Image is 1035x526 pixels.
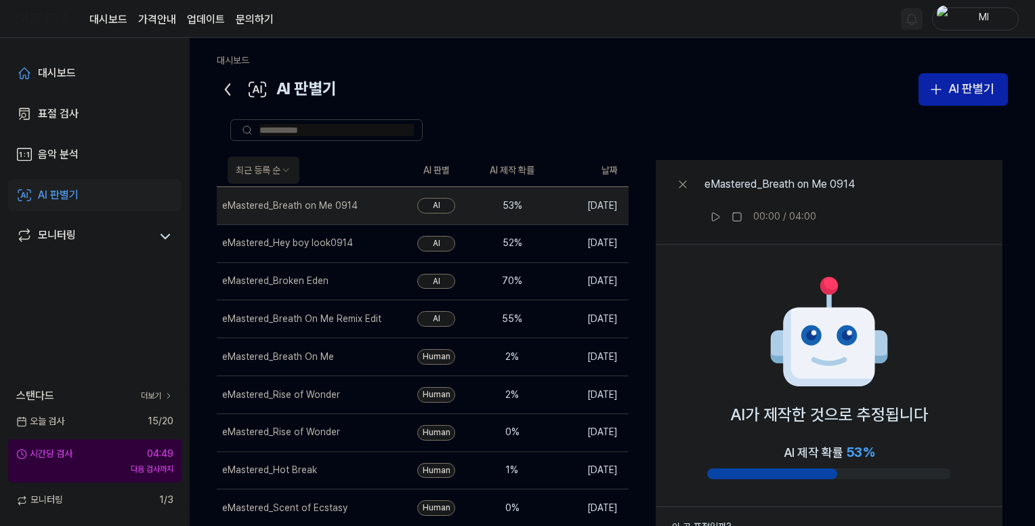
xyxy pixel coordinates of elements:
div: AI [417,198,455,214]
a: 표절 검사 [8,98,182,130]
div: Human [417,425,455,441]
div: 표절 검사 [38,106,79,122]
div: 04:49 [147,447,173,461]
div: 0 % [485,426,539,439]
div: 모니터링 [38,227,76,246]
div: 00:00 / 04:00 [753,210,816,224]
span: 모니터링 [16,493,63,507]
th: AI 제작 확률 [474,155,550,187]
div: eMastered_Breath on Me 0914 [222,199,358,213]
div: eMastered_Breath on Me 0914 [704,176,855,193]
div: AI [417,274,455,289]
div: AI 제작 확률 [784,441,874,463]
a: 대시보드 [89,12,127,28]
div: Human [417,500,455,516]
div: Human [417,463,455,479]
div: Human [417,349,455,365]
a: 대시보드 [8,57,182,89]
div: AI 판별기 [38,187,79,203]
div: AI [417,236,455,251]
div: eMastered_Rise of Wonder [222,426,340,439]
div: AI [417,311,455,327]
div: eMastered_Breath On Me Remix Edit [222,312,381,326]
div: Human [417,387,455,403]
div: 시간당 검사 [16,447,72,461]
td: [DATE] [550,187,629,225]
a: 업데이트 [187,12,225,28]
div: eMastered_Hot Break [222,464,317,477]
img: AI [768,272,890,394]
div: AI 판별기 [948,79,994,99]
div: 2 % [485,350,539,364]
button: 가격안내 [138,12,176,28]
span: 오늘 검사 [16,415,64,428]
div: 음악 분석 [38,146,79,163]
th: AI 판별 [398,155,474,187]
td: [DATE] [550,413,629,451]
button: profileMl [932,7,1019,31]
div: eMastered_Scent of Ecstasy [222,502,347,515]
td: [DATE] [550,338,629,376]
div: 대시보드 [38,65,76,81]
div: 다음 검사까지 [16,464,173,475]
a: 음악 분석 [8,138,182,171]
span: 53 % [846,444,874,460]
div: 52 % [485,237,539,250]
td: [DATE] [550,262,629,300]
div: 70 % [485,275,539,288]
div: 2 % [485,388,539,402]
td: [DATE] [550,300,629,338]
div: 53 % [485,199,539,213]
a: 문의하기 [236,12,274,28]
div: eMastered_Hey boy look0914 [222,237,353,250]
div: 55 % [485,312,539,326]
td: [DATE] [550,224,629,262]
span: 1 / 3 [159,493,173,507]
img: 알림 [904,11,920,27]
a: 대시보드 [217,55,249,66]
a: 더보기 [141,390,173,402]
span: 스탠다드 [16,388,54,404]
a: AI 판별기 [8,179,182,211]
div: eMastered_Breath On Me [222,350,334,364]
div: eMastered_Broken Eden [222,275,329,288]
th: 날짜 [550,155,629,187]
div: AI 판별기 [217,73,337,106]
div: 0 % [485,502,539,515]
div: 1 % [485,464,539,477]
button: AI 판별기 [918,73,1008,106]
span: 15 / 20 [148,415,173,428]
a: 모니터링 [16,227,152,246]
img: profile [937,5,953,33]
td: [DATE] [550,376,629,414]
td: [DATE] [550,451,629,489]
div: eMastered_Rise of Wonder [222,388,340,402]
p: AI가 제작한 것으로 추정됩니다 [730,402,928,428]
div: Ml [957,11,1010,26]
